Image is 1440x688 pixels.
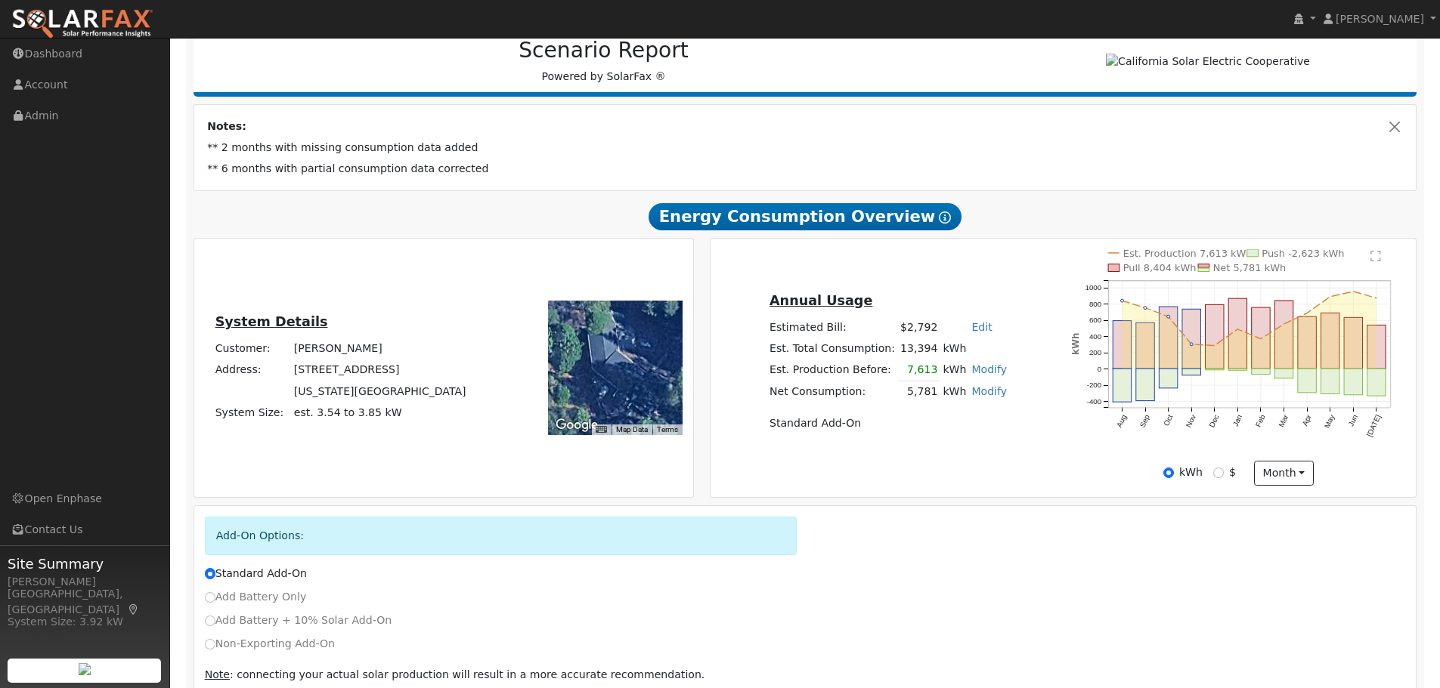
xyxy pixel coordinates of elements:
[1106,54,1310,69] img: California Solar Electric Cooperative
[1089,348,1102,356] text: 200
[1206,304,1224,369] rect: onclick=""
[1162,413,1175,427] text: Oct
[1070,332,1081,354] text: kWh
[1367,369,1386,396] rect: onclick=""
[898,359,940,381] td: 7,613
[1115,413,1128,428] text: Aug
[1136,369,1154,401] rect: onclick=""
[766,413,1009,434] td: Standard Add-On
[940,359,969,381] td: kWh
[596,424,606,435] button: Keyboard shortcuts
[291,359,469,381] td: [STREET_ADDRESS]
[1160,307,1178,369] rect: onclick=""
[1185,413,1197,429] text: Nov
[898,316,940,338] td: $2,792
[1277,412,1290,428] text: Mar
[201,38,1007,85] div: Powered by SolarFax ®
[205,568,215,578] input: Standard Add-On
[1387,119,1403,134] button: Close
[1336,13,1424,25] span: [PERSON_NAME]
[1213,262,1287,273] text: Net 5,781 kWh
[1089,332,1102,340] text: 400
[1123,262,1197,273] text: Pull 8,404 kWh
[127,603,141,615] a: Map
[1323,413,1336,430] text: May
[1365,413,1383,438] text: [DATE]
[1259,337,1262,340] circle: onclick=""
[1123,247,1253,258] text: Est. Production 7,613 kWh
[1144,306,1147,309] circle: onclick=""
[766,316,897,338] td: Estimated Bill:
[209,38,999,63] h2: Scenario Report
[205,592,215,603] input: Add Battery Only
[294,406,402,418] span: est. 3.54 to 3.85 kW
[8,554,162,574] span: Site Summary
[1275,369,1293,378] rect: onclick=""
[205,636,335,652] label: Non-Exporting Add-On
[205,639,215,649] input: Non-Exporting Add-On
[940,381,969,403] td: kWh
[939,211,951,224] i: Show Help
[1329,295,1332,298] circle: onclick=""
[1167,315,1170,318] circle: onclick=""
[1375,296,1378,299] circle: onclick=""
[1321,369,1339,393] rect: onclick=""
[657,425,678,433] a: Terms (opens in new tab)
[1113,369,1131,402] rect: onclick=""
[971,385,1007,397] a: Modify
[1347,413,1360,427] text: Jun
[212,402,291,423] td: System Size:
[8,574,162,590] div: [PERSON_NAME]
[205,137,1406,159] td: ** 2 months with missing consumption data added
[212,338,291,359] td: Customer:
[1087,396,1102,405] text: -400
[766,381,897,403] td: Net Consumption:
[1228,369,1246,370] rect: onclick=""
[205,668,705,680] span: : connecting your actual solar production will result in a more accurate recommendation.
[205,589,307,605] label: Add Battery Only
[1160,369,1178,388] rect: onclick=""
[1228,298,1246,369] rect: onclick=""
[1275,301,1293,369] rect: onclick=""
[1098,364,1102,372] text: 0
[1252,307,1270,369] rect: onclick=""
[205,517,797,555] div: Add-On Options:
[971,363,1007,375] a: Modify
[1262,247,1345,258] text: Push -2,623 kWh
[1237,327,1240,330] circle: onclick=""
[1138,412,1152,428] text: Sep
[1087,381,1102,389] text: -200
[1254,412,1267,427] text: Feb
[1231,413,1244,427] text: Jan
[1367,325,1386,369] rect: onclick=""
[79,663,91,675] img: retrieve
[1254,461,1314,486] button: month
[1085,283,1102,292] text: 1000
[552,415,602,435] a: Open this area in Google Maps (opens a new window)
[205,612,392,628] label: Add Battery + 10% Solar Add-On
[1229,464,1236,480] label: $
[1136,322,1154,369] rect: onclick=""
[898,381,940,403] td: 5,781
[8,614,162,630] div: System Size: 3.92 kW
[1352,290,1355,293] circle: onclick=""
[205,159,1406,180] td: ** 6 months with partial consumption data corrected
[205,615,215,626] input: Add Battery + 10% Solar Add-On
[212,359,291,381] td: Address:
[766,359,897,381] td: Est. Production Before:
[940,338,1010,359] td: kWh
[291,381,469,402] td: [US_STATE][GEOGRAPHIC_DATA]
[1301,412,1314,427] text: Apr
[207,120,246,132] strong: Notes:
[971,321,992,333] a: Edit
[1344,317,1362,369] rect: onclick=""
[215,314,328,329] u: System Details
[1213,344,1216,347] circle: onclick=""
[1179,464,1203,480] label: kWh
[291,402,469,423] td: System Size
[1283,322,1286,325] circle: onclick=""
[766,338,897,359] td: Est. Total Consumption:
[1298,316,1316,369] rect: onclick=""
[1191,343,1194,346] circle: onclick=""
[11,8,153,40] img: SolarFax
